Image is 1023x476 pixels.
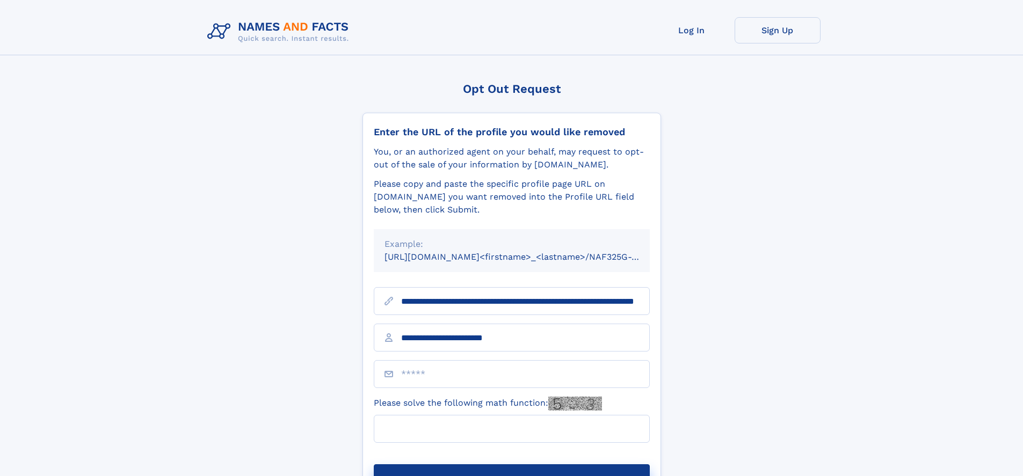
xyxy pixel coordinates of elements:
[374,397,602,411] label: Please solve the following math function:
[384,238,639,251] div: Example:
[735,17,821,43] a: Sign Up
[203,17,358,46] img: Logo Names and Facts
[374,126,650,138] div: Enter the URL of the profile you would like removed
[374,145,650,171] div: You, or an authorized agent on your behalf, may request to opt-out of the sale of your informatio...
[374,178,650,216] div: Please copy and paste the specific profile page URL on [DOMAIN_NAME] you want removed into the Pr...
[384,252,670,262] small: [URL][DOMAIN_NAME]<firstname>_<lastname>/NAF325G-xxxxxxxx
[362,82,661,96] div: Opt Out Request
[649,17,735,43] a: Log In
